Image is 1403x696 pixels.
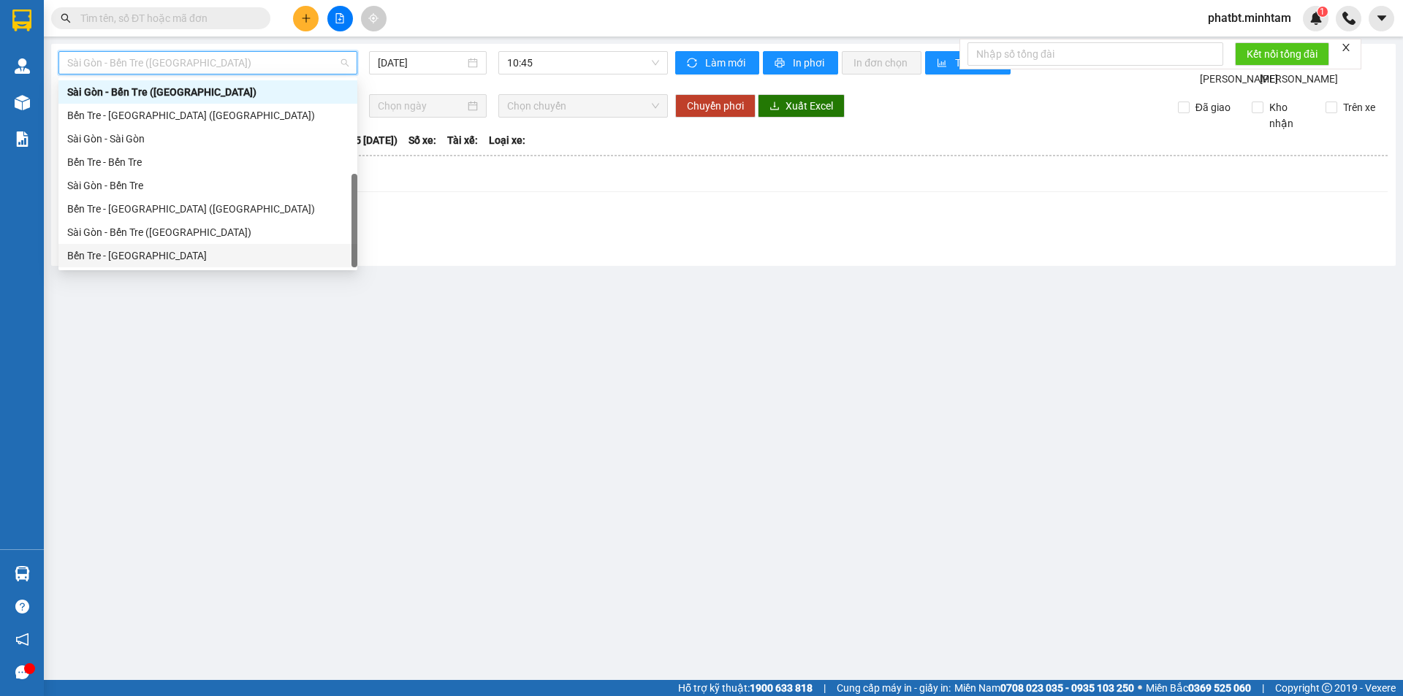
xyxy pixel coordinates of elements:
input: Nhập số tổng đài [967,42,1223,66]
button: Chuyển phơi [675,94,756,118]
span: sync [687,58,699,69]
img: solution-icon [15,131,30,147]
span: Tài xế: [447,132,478,148]
div: Sài Gòn - Bến Tre [67,177,349,194]
span: Đã giao [1190,99,1236,115]
span: Làm mới [705,55,748,71]
div: Sài Gòn - Sài Gòn [67,131,349,147]
strong: 1900 633 818 [750,682,813,694]
div: Bến Tre - Bến Tre [67,154,349,170]
div: Sài Gòn - Bến Tre (CT) [58,221,357,244]
span: Cung cấp máy in - giấy in: [837,680,951,696]
div: Sài Gòn - Bến Tre (CN) [58,80,357,104]
span: question-circle [15,600,29,613]
span: 10:45 [507,52,659,74]
button: file-add [327,6,353,31]
strong: 0708 023 035 - 0935 103 250 [1000,682,1134,694]
span: Trên xe [1337,99,1381,115]
button: syncLàm mới [675,51,759,74]
span: bar-chart [937,58,949,69]
button: printerIn phơi [763,51,838,74]
span: | [1262,680,1264,696]
div: Bến Tre - Sài Gòn [58,244,357,267]
span: Loại xe: [489,132,525,148]
span: close [1341,42,1351,53]
div: Bến Tre - Sài Gòn (CT) [58,197,357,221]
span: aim [368,13,379,23]
span: In phơi [793,55,826,71]
span: copyright [1322,683,1332,693]
img: icon-new-feature [1309,12,1323,25]
span: 1 [1320,7,1325,17]
span: caret-down [1375,12,1388,25]
span: Sài Gòn - Bến Tre (CN) [67,52,349,74]
div: Bến Tre - [GEOGRAPHIC_DATA] [67,248,349,264]
div: Bến Tre - Sài Gòn (CN) [58,104,357,127]
img: warehouse-icon [15,566,30,581]
button: bar-chartThống kê [925,51,1011,74]
span: Số xe: [408,132,436,148]
strong: 0369 525 060 [1188,682,1251,694]
img: warehouse-icon [15,95,30,110]
div: Sài Gòn - Bến Tre [58,174,357,197]
span: file-add [335,13,345,23]
span: ⚪️ [1138,685,1142,691]
span: printer [775,58,787,69]
span: message [15,665,29,679]
div: Bến Tre - [GEOGRAPHIC_DATA] ([GEOGRAPHIC_DATA]) [67,107,349,123]
span: notification [15,632,29,646]
input: Tìm tên, số ĐT hoặc mã đơn [80,10,253,26]
img: logo-vxr [12,9,31,31]
button: caret-down [1369,6,1394,31]
span: | [824,680,826,696]
span: phatbt.minhtam [1196,9,1303,27]
div: Sài Gòn - Bến Tre ([GEOGRAPHIC_DATA]) [67,224,349,240]
img: phone-icon [1342,12,1356,25]
input: Chọn ngày [378,98,465,114]
button: In đơn chọn [842,51,921,74]
div: Bến Tre - [GEOGRAPHIC_DATA] ([GEOGRAPHIC_DATA]) [67,201,349,217]
span: Kết nối tổng đài [1247,46,1318,62]
span: Hỗ trợ kỹ thuật: [678,680,813,696]
span: Miền Bắc [1146,680,1251,696]
div: Sài Gòn - Sài Gòn [58,127,357,150]
button: plus [293,6,319,31]
img: warehouse-icon [15,58,30,74]
sup: 1 [1318,7,1328,17]
div: Sài Gòn - Bến Tre ([GEOGRAPHIC_DATA]) [67,84,349,100]
button: Kết nối tổng đài [1235,42,1329,66]
span: search [61,13,71,23]
button: downloadXuất Excel [758,94,845,118]
span: Chọn chuyến [507,95,659,117]
div: Bến Tre - Bến Tre [58,150,357,174]
span: Kho nhận [1263,99,1315,131]
span: Miền Nam [954,680,1134,696]
button: aim [361,6,387,31]
span: plus [301,13,311,23]
input: 15/09/2025 [378,55,465,71]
